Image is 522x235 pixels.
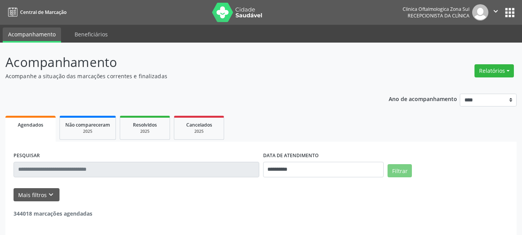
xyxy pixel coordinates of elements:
[503,6,517,19] button: apps
[263,150,319,162] label: DATA DE ATENDIMENTO
[5,53,363,72] p: Acompanhamento
[472,4,488,21] img: img
[69,27,113,41] a: Beneficiários
[65,129,110,134] div: 2025
[186,122,212,128] span: Cancelados
[388,164,412,177] button: Filtrar
[488,4,503,21] button: 
[408,12,469,19] span: Recepcionista da clínica
[65,122,110,128] span: Não compareceram
[133,122,157,128] span: Resolvidos
[3,27,61,43] a: Acompanhamento
[14,188,60,202] button: Mais filtroskeyboard_arrow_down
[14,210,92,217] strong: 344018 marcações agendadas
[403,6,469,12] div: Clinica Oftalmologica Zona Sul
[5,6,66,19] a: Central de Marcação
[474,64,514,77] button: Relatórios
[14,150,40,162] label: PESQUISAR
[5,72,363,80] p: Acompanhe a situação das marcações correntes e finalizadas
[180,129,218,134] div: 2025
[389,94,457,103] p: Ano de acompanhamento
[491,7,500,15] i: 
[47,190,55,199] i: keyboard_arrow_down
[18,122,43,128] span: Agendados
[20,9,66,15] span: Central de Marcação
[126,129,164,134] div: 2025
